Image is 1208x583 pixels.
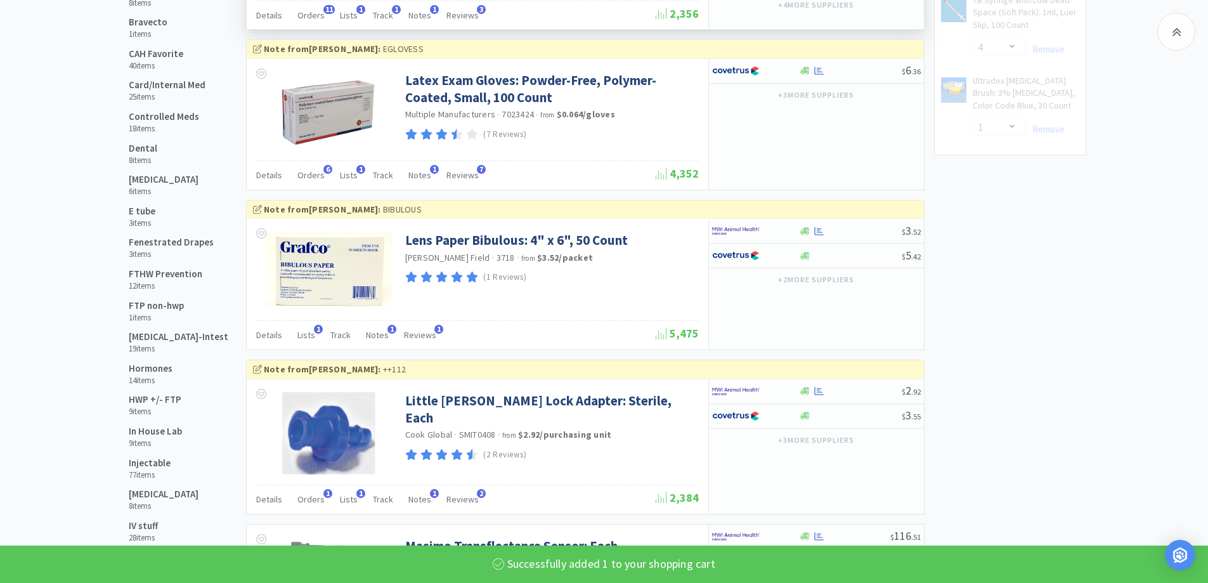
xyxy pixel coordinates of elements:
div: BIBULOUS [253,202,918,216]
span: 116 [890,528,921,543]
img: 953fc7a291ed49909f914478ae833959_380216.png [266,72,393,150]
span: Details [256,494,282,505]
span: · [454,429,457,440]
span: 1 [434,325,443,334]
span: · [498,429,500,440]
h6: 12 items [129,281,202,291]
span: Details [256,169,282,181]
img: 306a5c42347a467086b8dec3cf61d90f_29497.png [282,392,376,475]
h5: [MEDICAL_DATA] [129,488,198,500]
span: · [517,252,519,263]
span: Notes [366,329,389,341]
img: f6b2451649754179b5b4e0c70c3f7cb0_2.png [712,527,760,546]
img: 77fca1acd8b6420a9015268ca798ef17_1.png [712,246,760,265]
span: Reviews [404,329,436,341]
span: 11 [323,5,335,14]
span: 3 [477,5,486,14]
button: +3more suppliers [772,431,860,449]
span: 5 [902,248,921,263]
span: 1 [387,325,396,334]
h6: 9 items [129,407,181,417]
h5: Bravecto [129,16,167,28]
span: 3718 [497,252,515,263]
h5: Controlled Meds [129,111,199,122]
span: 1 [356,5,365,14]
h6: 6 items [129,187,198,197]
span: Details [256,10,282,21]
span: Track [373,494,393,505]
span: 1 [356,165,365,174]
span: $ [902,412,906,421]
p: (7 Reviews) [483,128,526,141]
h6: 3 items [129,249,214,259]
h6: 3 items [129,218,155,228]
a: Cook Global [405,429,453,440]
span: Reviews [446,494,479,505]
div: Open Intercom Messenger [1165,540,1195,570]
h6: 18 items [129,124,199,134]
span: Orders [297,494,325,505]
strong: $0.064 / gloves [557,108,615,120]
h6: 8 items [129,155,157,166]
span: Orders [297,10,325,21]
span: $ [902,252,906,261]
span: 1 [430,489,439,498]
h5: HWP +/- FTP [129,394,181,405]
span: 2,384 [656,490,699,505]
a: [PERSON_NAME] Field [405,252,490,263]
img: 77fca1acd8b6420a9015268ca798ef17_1.png [712,62,760,81]
span: from [502,431,516,440]
strong: $2.92 / purchasing unit [518,429,611,440]
span: Orders [297,169,325,181]
span: from [521,254,535,263]
h5: [MEDICAL_DATA] [129,174,198,185]
h6: 9 items [129,438,182,449]
span: · [491,252,494,263]
span: 2 [477,489,486,498]
span: 7 [477,165,486,174]
span: $ [902,67,906,76]
span: Track [373,10,393,21]
span: 1 [430,165,439,174]
img: f6b2451649754179b5b4e0c70c3f7cb0_2.png [712,221,760,240]
h6: 1 items [129,29,167,39]
a: Masimo Transflectance Sensor: Each [405,537,618,554]
div: EGLOVESS [253,42,918,56]
button: +3more suppliers [772,86,860,104]
button: +2more suppliers [772,271,860,289]
span: . 55 [911,412,921,421]
span: $ [890,532,894,542]
span: $ [902,227,906,237]
span: Track [330,329,351,341]
span: 1 [323,489,332,498]
span: 1 [356,489,365,498]
p: (1 Reviews) [483,271,526,284]
span: . 36 [911,67,921,76]
h5: Fenestrated Drapes [129,237,214,248]
span: . 92 [911,387,921,396]
strong: Note from [PERSON_NAME] : [264,204,381,215]
span: 6 [902,63,921,77]
strong: Note from [PERSON_NAME] : [264,43,381,55]
h5: Dental [129,143,157,154]
h5: [MEDICAL_DATA]-Intest [129,331,228,343]
h5: Injectable [129,457,171,469]
h6: 40 items [129,61,183,71]
img: e7c014c276c2495d82b59036155a8a19_116860.png [266,232,393,310]
span: 1 [392,5,401,14]
span: Lists [297,329,315,341]
p: (2 Reviews) [483,449,526,462]
h6: 8 items [129,501,198,511]
span: 1 [430,5,439,14]
span: SMIT0408 [459,429,496,440]
a: Lens Paper Bibulous: 4" x 6", 50 Count [405,232,628,249]
h6: 25 items [129,92,205,102]
span: 1 [314,325,323,334]
span: 4,352 [656,166,699,181]
h5: FTP non-hwp [129,300,184,311]
h5: CAH Favorite [129,48,183,60]
span: Notes [408,494,431,505]
h5: Card/Internal Med [129,79,205,91]
span: Reviews [446,10,479,21]
span: . 51 [911,532,921,542]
